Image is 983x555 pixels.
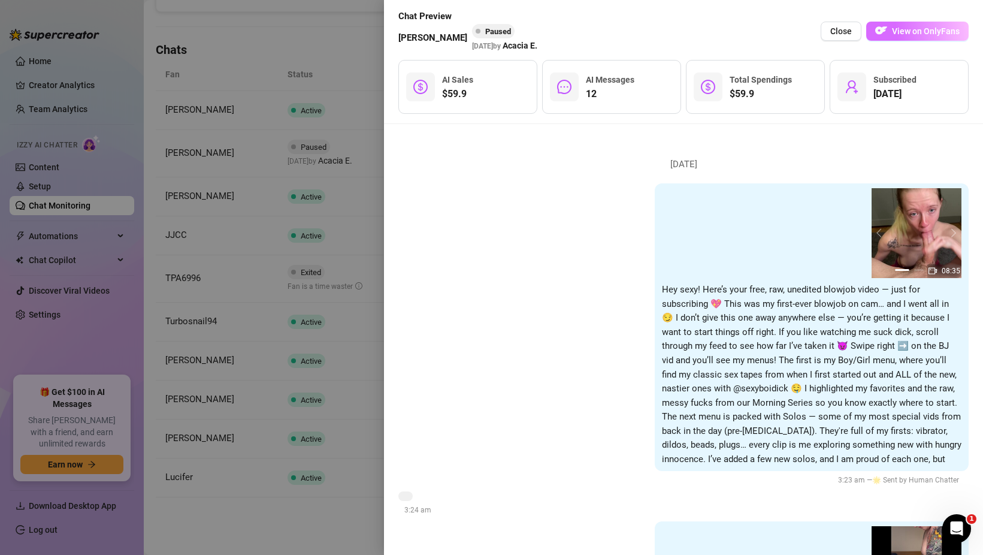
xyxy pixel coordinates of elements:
[442,87,473,101] span: $59.9
[928,267,937,275] span: video-camera
[398,10,537,24] span: Chat Preview
[876,228,886,238] button: prev
[942,514,971,543] iframe: Intercom live chat
[875,25,887,37] img: OF
[662,284,961,464] span: Hey sexy! Here’s your free, raw, unedited blowjob video — just for subscribing 💖 This was my firs...
[892,26,960,36] span: View on OnlyFans
[661,158,706,172] span: [DATE]
[821,22,861,41] button: Close
[398,31,467,46] span: [PERSON_NAME]
[873,87,917,101] span: [DATE]
[730,75,792,85] span: Total Spendings
[845,80,859,94] span: user-add
[947,228,957,238] button: next
[586,75,634,85] span: AI Messages
[928,269,938,271] button: 3
[830,26,852,36] span: Close
[503,39,537,52] span: Acacia E.
[873,75,917,85] span: Subscribed
[914,269,924,271] button: 2
[838,476,963,484] span: 3:23 am —
[404,506,431,514] span: 3:24 am
[485,27,511,36] span: Paused
[967,514,976,524] span: 1
[701,80,715,94] span: dollar
[866,22,969,41] button: OFView on OnlyFans
[730,87,792,101] span: $59.9
[942,267,960,275] span: 08:35
[586,87,634,101] span: 12
[872,476,959,484] span: 🌟 Sent by Human Chatter
[872,188,961,278] img: media
[413,80,428,94] span: dollar
[442,75,473,85] span: AI Sales
[557,80,571,94] span: message
[472,42,537,50] span: [DATE] by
